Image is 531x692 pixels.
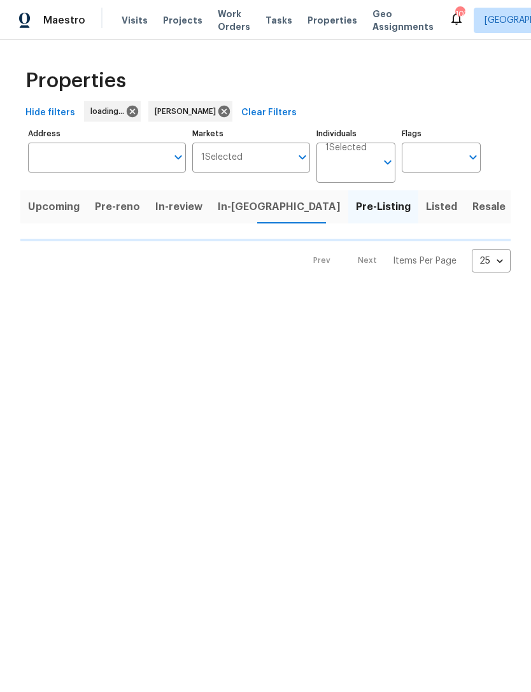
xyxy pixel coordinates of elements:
button: Open [464,148,482,166]
span: Work Orders [218,8,250,33]
button: Hide filters [20,101,80,125]
span: 1 Selected [325,143,367,153]
span: In-review [155,198,202,216]
span: [PERSON_NAME] [155,105,221,118]
button: Clear Filters [236,101,302,125]
p: Items Per Page [393,255,457,267]
button: Open [379,153,397,171]
label: Flags [402,130,481,138]
span: Pre-Listing [356,198,411,216]
label: Markets [192,130,311,138]
span: Maestro [43,14,85,27]
span: Clear Filters [241,105,297,121]
button: Open [294,148,311,166]
div: 25 [472,244,511,278]
span: Visits [122,14,148,27]
span: Resale [472,198,506,216]
nav: Pagination Navigation [301,249,511,272]
span: Tasks [265,16,292,25]
span: Properties [25,74,126,87]
div: 107 [455,8,464,20]
span: 1 Selected [201,152,243,163]
span: Properties [308,14,357,27]
label: Individuals [316,130,395,138]
span: In-[GEOGRAPHIC_DATA] [218,198,341,216]
div: loading... [84,101,141,122]
label: Address [28,130,186,138]
span: Pre-reno [95,198,140,216]
button: Open [169,148,187,166]
span: Projects [163,14,202,27]
span: Listed [426,198,457,216]
span: Geo Assignments [372,8,434,33]
span: Upcoming [28,198,80,216]
span: loading... [90,105,129,118]
div: [PERSON_NAME] [148,101,232,122]
span: Hide filters [25,105,75,121]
